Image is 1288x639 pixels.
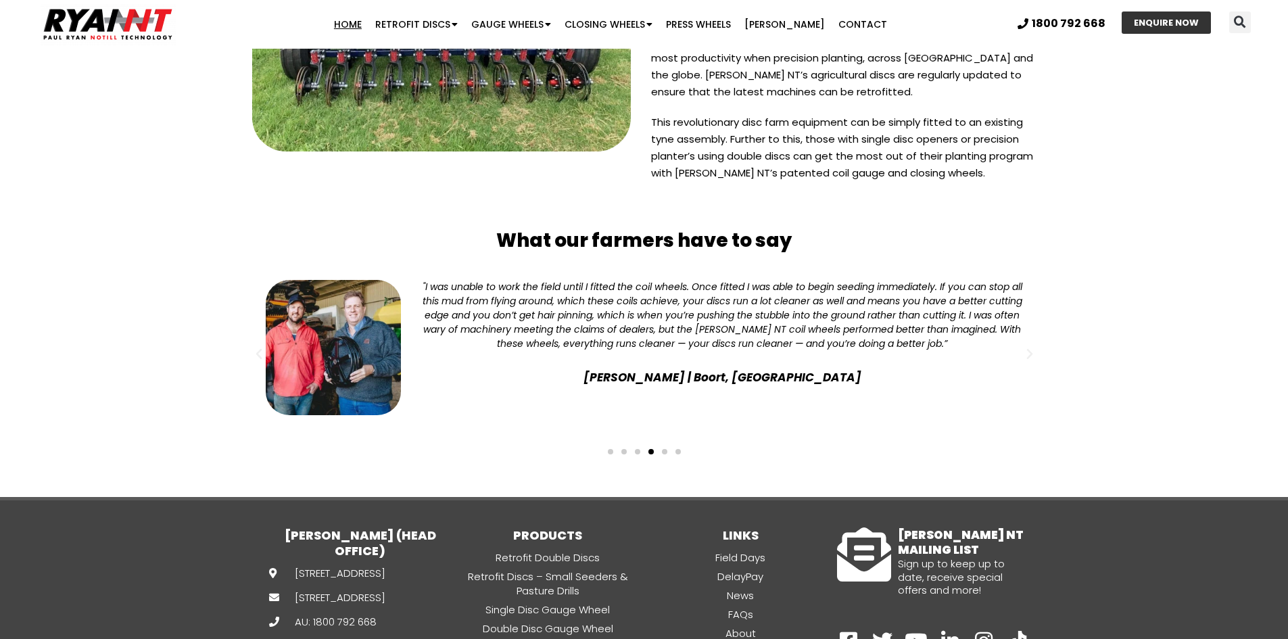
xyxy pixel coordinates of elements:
img: Tyler Nelson | Boort, VIC [266,280,401,415]
a: Gauge Wheels [464,11,558,38]
h3: LINKS [644,527,837,543]
a: Contact [832,11,894,38]
span: ENQUIRE NOW [1134,18,1199,27]
span: Sign up to keep up to date, receive special offers and more! [898,557,1005,597]
a: [STREET_ADDRESS] [269,566,371,580]
a: [PERSON_NAME] NT MAILING LIST [898,527,1024,558]
span: [STREET_ADDRESS] [291,590,385,605]
span: Go to slide 4 [648,449,654,454]
div: Previous slide [252,348,266,361]
span: AU: 1800 792 668 [291,615,377,629]
span: Go to slide 2 [621,449,627,454]
a: Home [327,11,368,38]
a: DelayPay [644,569,837,584]
h3: [PERSON_NAME] (HEAD OFFICE) [269,527,452,559]
h2: What our farmers have to say [239,229,1050,253]
img: Ryan NT logo [41,3,176,45]
a: [STREET_ADDRESS] [269,590,371,605]
a: Retrofit Discs – Small Seeders & Pasture Drills [452,569,644,598]
div: Search [1229,11,1251,33]
a: Single Disc Gauge Wheel [452,602,644,617]
span: Go to slide 3 [635,449,640,454]
p: This revolutionary disc farm equipment can be simply fitted to an existing tyne assembly. Further... [651,114,1043,195]
nav: Menu [249,11,971,38]
a: RYAN NT MAILING LIST [837,527,891,582]
a: 1800 792 668 [1018,18,1105,29]
a: Double Disc Gauge Wheel [452,621,644,636]
span: Go to slide 1 [608,449,613,454]
span: [PERSON_NAME] | Boort, [GEOGRAPHIC_DATA] [421,368,1023,387]
span: Go to slide 5 [662,449,667,454]
a: News [644,588,837,603]
div: "I was unable to work the field until I fitted the coil wheels. Once fitted I was able to begin s... [421,280,1023,351]
span: 1800 792 668 [1032,18,1105,29]
a: Retrofit Double Discs [452,550,644,565]
span: [STREET_ADDRESS] [291,566,385,580]
a: Retrofit Discs [368,11,464,38]
p: [PERSON_NAME] NT (formerly RFM NT) is continually improving technology for those looking to retro... [651,16,1043,114]
a: [PERSON_NAME] [738,11,832,38]
a: Field Days [644,550,837,565]
h3: PRODUCTS [452,527,644,543]
div: 4 / 6 [259,273,1030,436]
div: Slides [259,273,1030,463]
a: FAQs [644,607,837,622]
div: Next slide [1023,348,1036,361]
a: ENQUIRE NOW [1122,11,1211,34]
a: Closing Wheels [558,11,659,38]
span: Go to slide 6 [675,449,681,454]
a: AU: 1800 792 668 [269,615,371,629]
a: Press Wheels [659,11,738,38]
